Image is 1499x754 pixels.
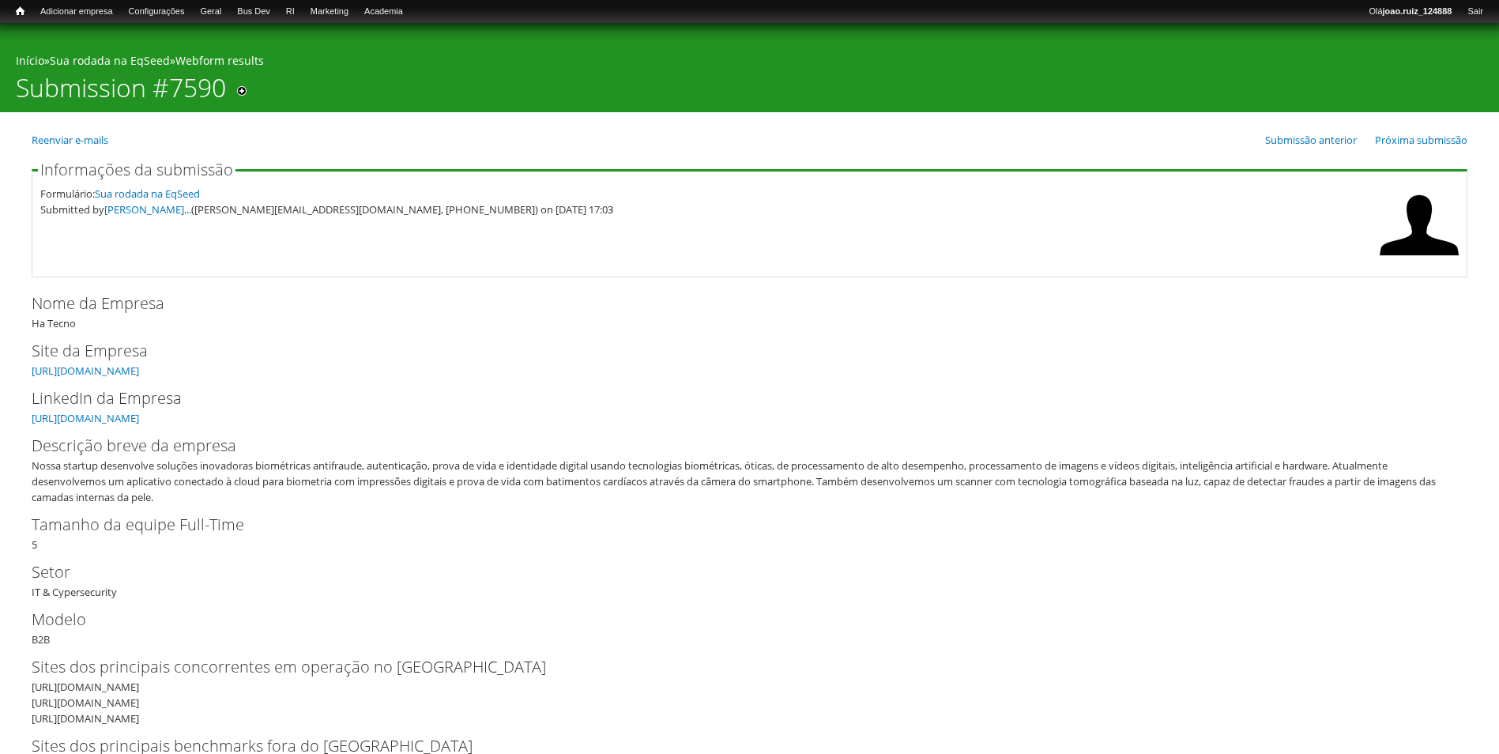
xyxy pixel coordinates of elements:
a: [URL][DOMAIN_NAME] [32,411,139,425]
a: Submissão anterior [1265,133,1357,147]
a: [URL][DOMAIN_NAME] [32,364,139,378]
a: Próxima submissão [1375,133,1467,147]
a: Início [16,53,44,68]
a: Marketing [303,4,356,20]
a: Olájoao.ruiz_124888 [1361,4,1459,20]
a: Geral [192,4,229,20]
div: Formulário: [40,186,1372,202]
span: Início [16,6,24,17]
label: Sites dos principais concorrentes em operação no [GEOGRAPHIC_DATA] [32,655,1441,679]
a: Adicionar empresa [32,4,121,20]
strong: joao.ruiz_124888 [1383,6,1452,16]
label: Tamanho da equipe Full-Time [32,513,1441,537]
a: [PERSON_NAME]... [104,202,191,217]
a: Ver perfil do usuário. [1380,254,1459,268]
legend: Informações da submissão [38,162,235,178]
a: Sua rodada na EqSeed [95,187,200,201]
label: Site da Empresa [32,339,1441,363]
div: Submitted by ([PERSON_NAME][EMAIL_ADDRESS][DOMAIN_NAME], [PHONE_NUMBER]) on [DATE] 17:03 [40,202,1372,217]
label: Modelo [32,608,1441,631]
a: RI [278,4,303,20]
a: Webform results [175,53,264,68]
div: B2B [32,608,1467,647]
div: » » [16,53,1483,73]
label: Descrição breve da empresa [32,434,1441,458]
label: LinkedIn da Empresa [32,386,1441,410]
h1: Submission #7590 [16,73,226,112]
div: [URL][DOMAIN_NAME] [URL][DOMAIN_NAME] [URL][DOMAIN_NAME] [32,655,1467,726]
label: Setor [32,560,1441,584]
div: 5 [32,513,1467,552]
a: Academia [356,4,411,20]
a: Reenviar e-mails [32,133,108,147]
a: Configurações [121,4,193,20]
a: Sua rodada na EqSeed [50,53,170,68]
img: Foto de HENRIQUE SERGIO GUTIERREZ DA COSTA [1380,186,1459,265]
a: Início [8,4,32,19]
a: Sair [1459,4,1491,20]
div: IT & Cypersecurity [32,560,1467,600]
label: Nome da Empresa [32,292,1441,315]
a: Bus Dev [229,4,278,20]
div: Ha Tecno [32,292,1467,331]
div: Nossa startup desenvolve soluções inovadoras biométricas antifraude, autenticação, prova de vida ... [32,458,1457,505]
